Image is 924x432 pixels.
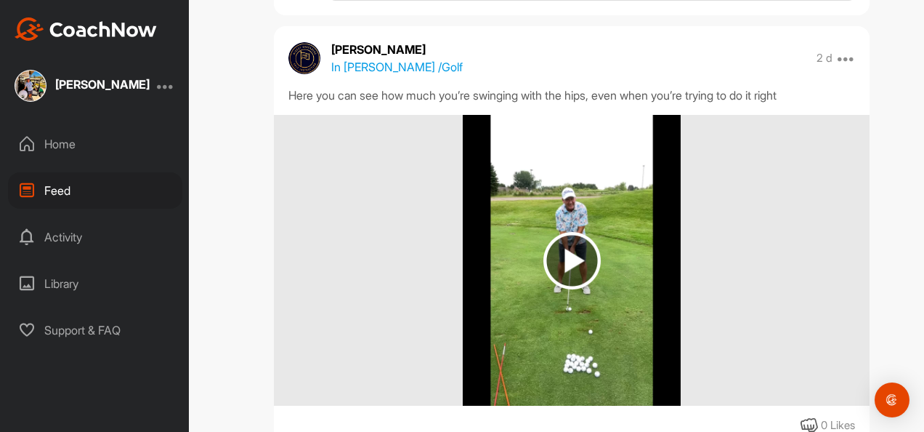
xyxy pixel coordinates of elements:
[8,312,182,348] div: Support & FAQ
[543,232,601,289] img: play
[331,58,463,76] p: In [PERSON_NAME] / Golf
[288,87,855,104] div: Here you can see how much you’re swinging with the hips, even when you’re trying to do it right
[288,42,320,74] img: avatar
[331,41,463,58] p: [PERSON_NAME]
[8,265,182,302] div: Library
[15,70,46,102] img: square_91b15382773901b2cc371aa7850fe56d.jpg
[55,79,150,90] div: [PERSON_NAME]
[8,172,182,209] div: Feed
[875,383,909,417] div: Open Intercom Messenger
[463,115,681,406] img: media
[15,17,157,41] img: CoachNow
[816,51,832,65] p: 2 d
[8,219,182,255] div: Activity
[8,126,182,162] div: Home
